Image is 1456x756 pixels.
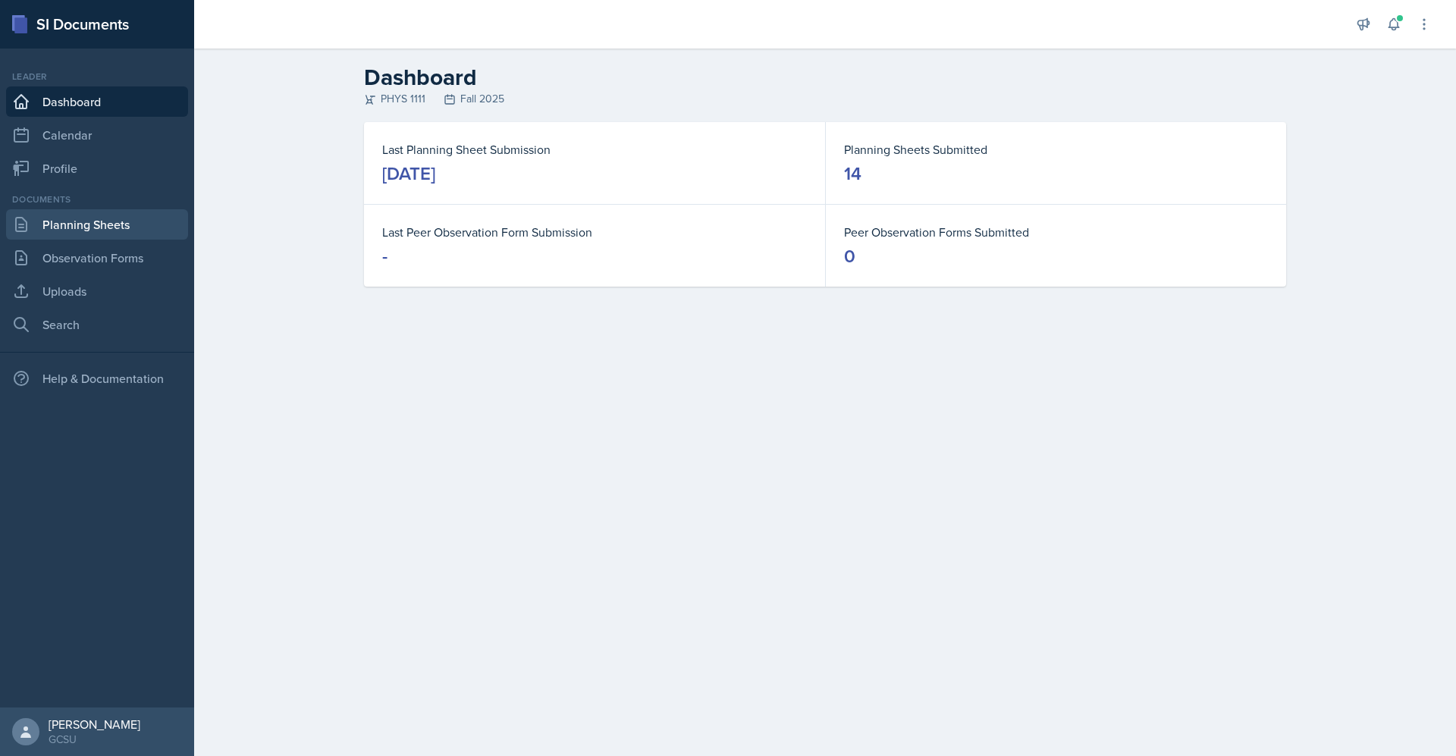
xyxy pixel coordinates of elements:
[6,70,188,83] div: Leader
[6,309,188,340] a: Search
[49,732,140,747] div: GCSU
[49,717,140,732] div: [PERSON_NAME]
[364,64,1286,91] h2: Dashboard
[6,120,188,150] a: Calendar
[6,209,188,240] a: Planning Sheets
[382,162,435,186] div: [DATE]
[6,276,188,306] a: Uploads
[6,363,188,394] div: Help & Documentation
[6,193,188,206] div: Documents
[382,244,388,268] div: -
[364,91,1286,107] div: PHYS 1111 Fall 2025
[844,223,1268,241] dt: Peer Observation Forms Submitted
[844,140,1268,158] dt: Planning Sheets Submitted
[6,86,188,117] a: Dashboard
[382,223,807,241] dt: Last Peer Observation Form Submission
[382,140,807,158] dt: Last Planning Sheet Submission
[6,243,188,273] a: Observation Forms
[6,153,188,184] a: Profile
[844,244,855,268] div: 0
[844,162,861,186] div: 14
